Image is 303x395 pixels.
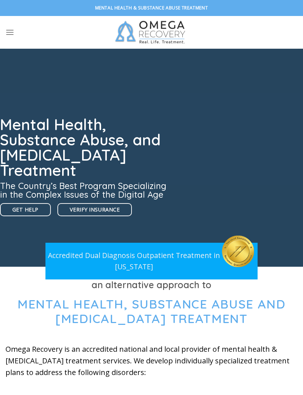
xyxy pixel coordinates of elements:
[17,296,286,327] span: Mental Health, Substance Abuse and [MEDICAL_DATA] Treatment
[5,278,298,292] h3: an alternative approach to
[111,16,193,49] img: Omega Recovery
[45,250,222,272] p: Accredited Dual Diagnosis Outpatient Treatment in [US_STATE]
[5,343,298,378] p: Omega Recovery is an accredited national and local provider of mental health & [MEDICAL_DATA] tre...
[95,5,208,11] strong: Mental Health & Substance Abuse Treatment
[70,205,120,214] span: Verify Insurance
[57,203,132,216] a: Verify Insurance
[5,23,14,41] a: Menu
[12,205,39,214] span: Get Help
